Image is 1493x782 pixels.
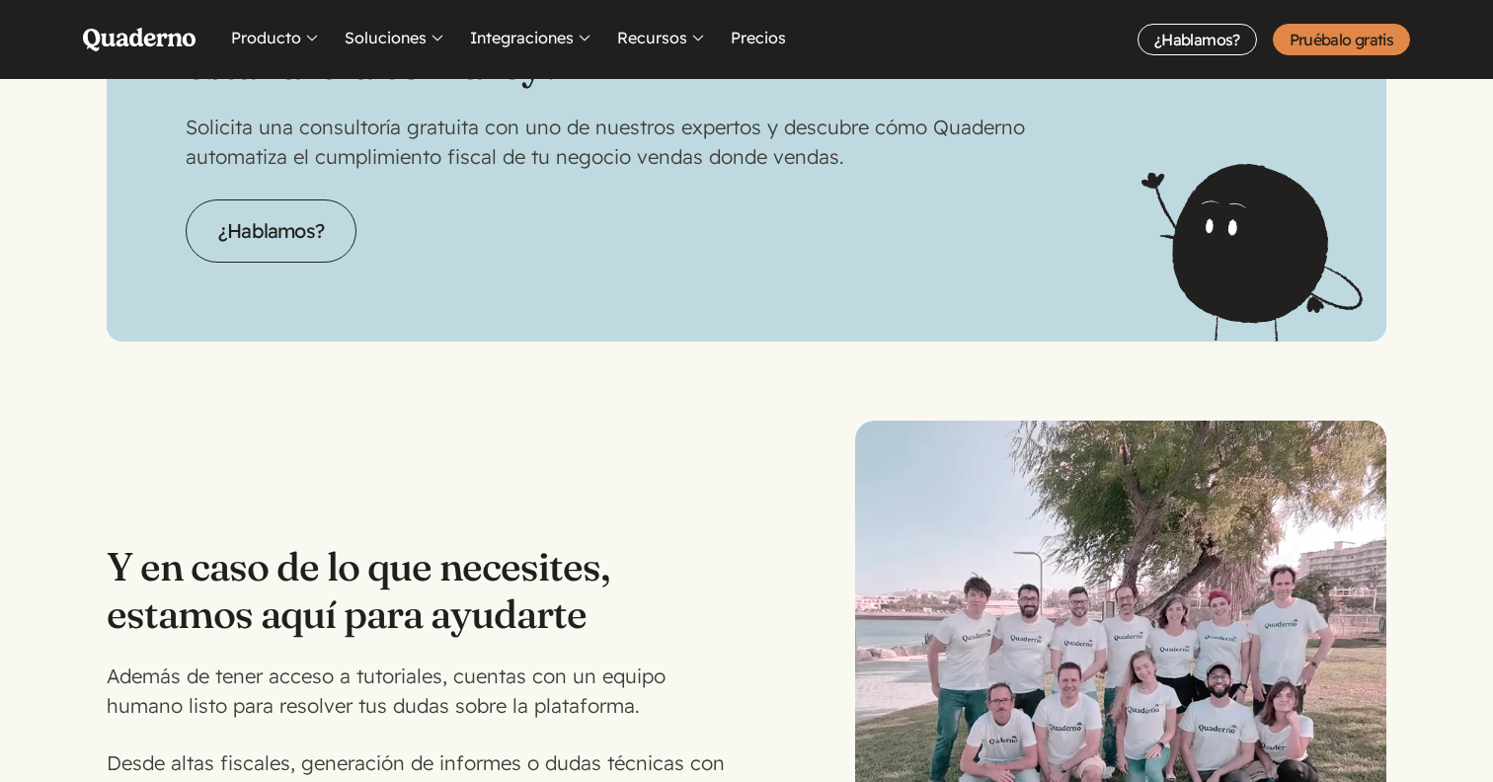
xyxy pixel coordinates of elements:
[1138,24,1257,55] a: ¿Hablamos?
[107,662,746,721] p: Además de tener acceso a tutoriales, cuentas con un equipo humano listo para resolver tus dudas s...
[186,199,356,263] a: ¿Hablamos?
[186,113,1307,172] p: Solicita una consultoría gratuita con uno de nuestros expertos y descubre cómo Quaderno automatiz...
[107,543,746,638] h3: Y en caso de lo que necesites, estamos aquí para ayudarte
[1273,24,1410,55] a: Pruébalo gratis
